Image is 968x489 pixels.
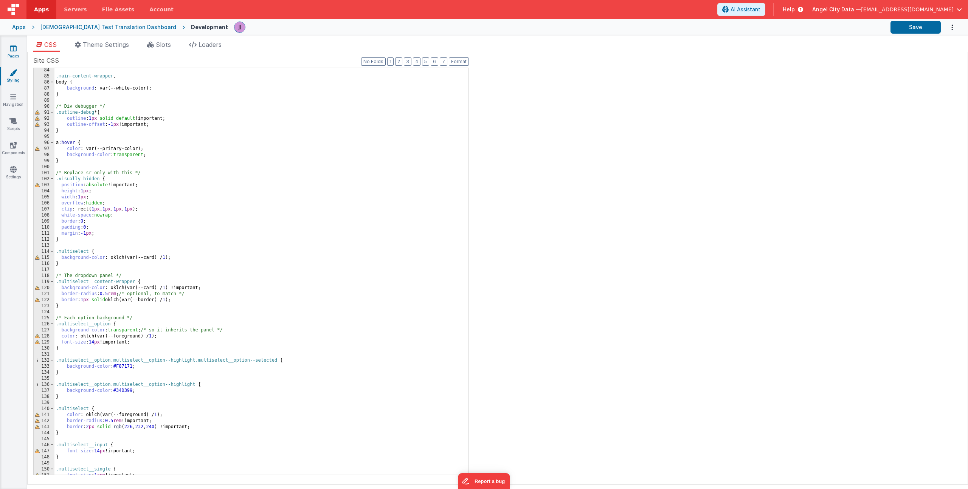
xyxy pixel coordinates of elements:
[34,315,54,321] div: 125
[234,22,245,32] img: a41cce6c0a0b39deac5cad64cb9bd16a
[861,6,954,13] span: [EMAIL_ADDRESS][DOMAIN_NAME]
[34,333,54,339] div: 128
[34,406,54,412] div: 140
[64,6,87,13] span: Servers
[34,237,54,243] div: 112
[387,57,394,66] button: 1
[34,472,54,478] div: 151
[34,194,54,200] div: 105
[431,57,438,66] button: 6
[34,140,54,146] div: 96
[34,345,54,351] div: 130
[34,188,54,194] div: 104
[34,110,54,116] div: 91
[34,400,54,406] div: 139
[34,97,54,104] div: 89
[34,6,49,13] span: Apps
[34,357,54,364] div: 132
[34,303,54,309] div: 123
[199,41,222,48] span: Loaders
[34,382,54,388] div: 136
[34,122,54,128] div: 93
[34,412,54,418] div: 141
[34,327,54,333] div: 127
[34,67,54,73] div: 84
[34,279,54,285] div: 119
[413,57,420,66] button: 4
[34,170,54,176] div: 101
[34,91,54,97] div: 88
[34,176,54,182] div: 102
[44,41,57,48] span: CSS
[12,23,26,31] div: Apps
[34,370,54,376] div: 134
[812,6,962,13] button: Angel City Data — [EMAIL_ADDRESS][DOMAIN_NAME]
[40,23,176,31] div: [DEMOGRAPHIC_DATA] Test Translation Dashboard
[34,436,54,442] div: 145
[83,41,129,48] span: Theme Settings
[34,79,54,85] div: 86
[361,57,386,66] button: No Folds
[34,243,54,249] div: 113
[34,454,54,460] div: 148
[34,224,54,231] div: 110
[34,424,54,430] div: 143
[34,104,54,110] div: 90
[34,351,54,357] div: 131
[34,206,54,212] div: 107
[34,255,54,261] div: 115
[34,164,54,170] div: 100
[34,134,54,140] div: 95
[34,261,54,267] div: 116
[34,152,54,158] div: 98
[34,442,54,448] div: 146
[34,267,54,273] div: 117
[34,231,54,237] div: 111
[102,6,135,13] span: File Assets
[34,73,54,79] div: 85
[34,418,54,424] div: 142
[440,57,447,66] button: 7
[34,297,54,303] div: 122
[449,57,469,66] button: Format
[34,158,54,164] div: 99
[34,394,54,400] div: 138
[34,466,54,472] div: 150
[783,6,795,13] span: Help
[34,339,54,345] div: 129
[34,321,54,327] div: 126
[812,6,861,13] span: Angel City Data —
[34,291,54,297] div: 121
[717,3,765,16] button: AI Assistant
[34,85,54,91] div: 87
[34,128,54,134] div: 94
[34,116,54,122] div: 92
[34,430,54,436] div: 144
[34,200,54,206] div: 106
[458,473,510,489] iframe: Marker.io feedback button
[33,56,59,65] span: Site CSS
[34,448,54,454] div: 147
[34,364,54,370] div: 133
[34,182,54,188] div: 103
[34,460,54,466] div: 149
[890,21,941,34] button: Save
[34,376,54,382] div: 135
[404,57,411,66] button: 3
[34,388,54,394] div: 137
[395,57,402,66] button: 2
[34,212,54,218] div: 108
[156,41,171,48] span: Slots
[422,57,429,66] button: 5
[941,20,956,35] button: Options
[34,285,54,291] div: 120
[34,309,54,315] div: 124
[34,249,54,255] div: 114
[731,6,760,13] span: AI Assistant
[34,218,54,224] div: 109
[191,23,228,31] div: Development
[34,273,54,279] div: 118
[34,146,54,152] div: 97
